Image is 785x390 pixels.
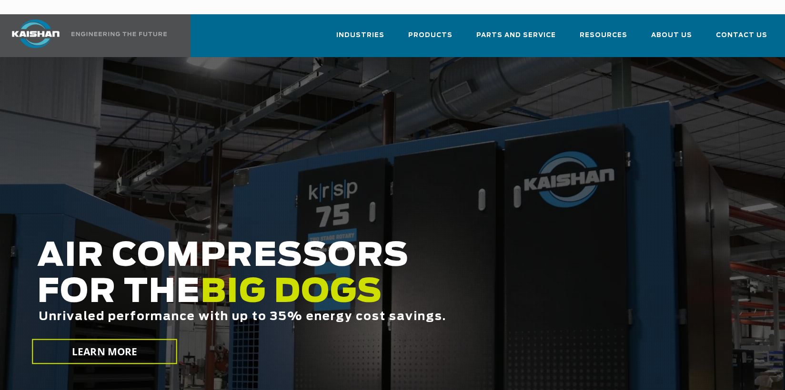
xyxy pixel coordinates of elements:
[651,23,692,55] a: About Us
[32,339,177,364] a: LEARN MORE
[580,30,627,41] span: Resources
[201,276,382,309] span: BIG DOGS
[716,23,767,55] a: Contact Us
[336,30,384,41] span: Industries
[408,30,453,41] span: Products
[39,311,446,322] span: Unrivaled performance with up to 35% energy cost savings.
[476,23,556,55] a: Parts and Service
[71,32,167,36] img: Engineering the future
[37,238,627,353] h2: AIR COMPRESSORS FOR THE
[580,23,627,55] a: Resources
[408,23,453,55] a: Products
[72,345,138,359] span: LEARN MORE
[476,30,556,41] span: Parts and Service
[651,30,692,41] span: About Us
[336,23,384,55] a: Industries
[716,30,767,41] span: Contact Us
